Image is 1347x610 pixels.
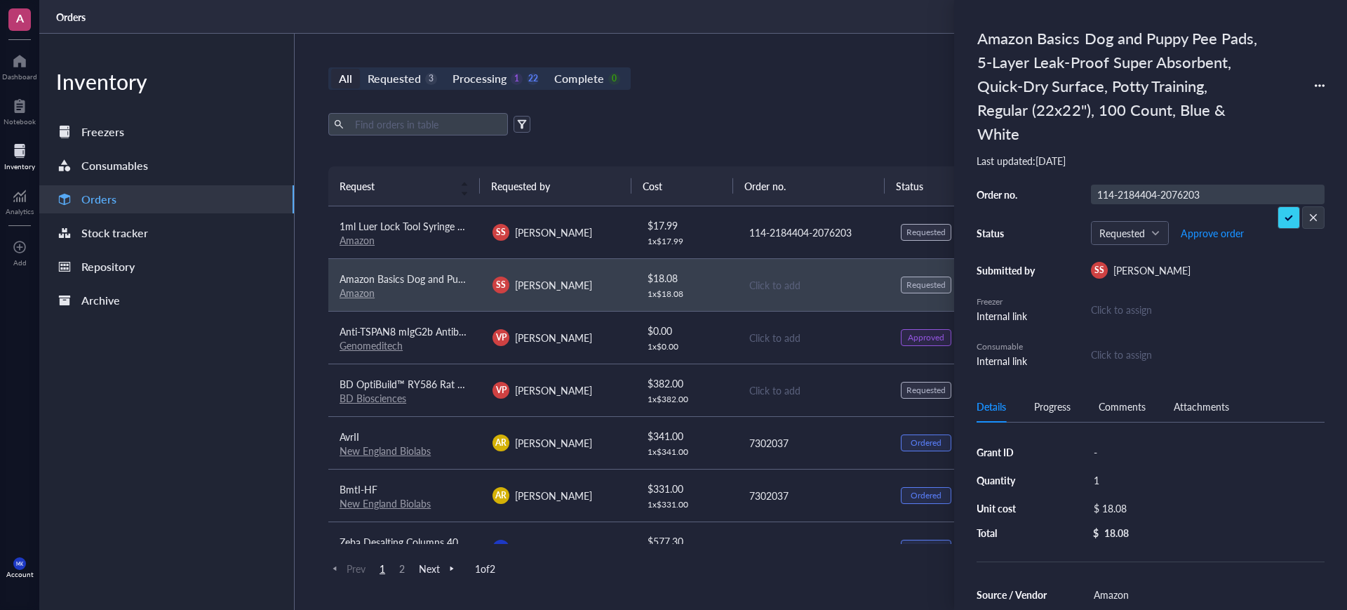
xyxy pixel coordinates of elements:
div: All [339,69,352,88]
div: Ordered [911,437,941,449]
span: 1 of 2 [475,562,495,575]
span: BmtI-HF [340,482,377,496]
div: Ordered [911,543,941,554]
div: 1 [1087,470,1325,490]
span: Request [340,178,452,194]
div: Unit cost [977,502,1048,515]
div: $ 17.99 [648,218,726,233]
a: Genomeditech [340,338,403,352]
div: 1 x $ 17.99 [648,236,726,247]
div: 1 x $ 341.00 [648,446,726,458]
span: Requested [1099,227,1158,239]
span: MK [16,561,23,566]
div: $ 18.08 [648,270,726,286]
td: 114-2184404-2076203 [737,206,890,259]
div: Total [977,526,1048,539]
th: Status [885,166,986,206]
a: Orders [39,185,294,213]
div: 1 x $ 331.00 [648,499,726,510]
div: $ 341.00 [648,428,726,444]
a: Archive [39,286,294,314]
div: Stock tracker [81,223,148,243]
div: Progress [1034,399,1071,414]
span: [PERSON_NAME] [515,225,592,239]
div: Consumables [81,156,148,175]
div: Requested [906,227,946,238]
div: Internal link [977,308,1040,324]
span: [PERSON_NAME] [515,489,592,503]
span: VP [496,331,507,344]
a: Notebook [4,95,36,126]
div: Click to add [749,383,878,398]
div: Archive [81,291,120,310]
a: Amazon [340,233,375,247]
div: Amazon [1087,585,1325,604]
div: Internal link [977,353,1040,369]
span: [PERSON_NAME] [515,541,592,555]
div: Click to add [749,330,878,345]
span: AR [495,489,507,502]
a: Stock tracker [39,219,294,247]
span: A [16,9,24,27]
div: 7302037 [749,488,878,503]
span: 1ml Luer Lock Tool Syringe with 27G Needle - Diameter 0.4mm/0.015Inch-Long 13mm/0.5Inch (100) [340,219,777,233]
span: JC [497,542,506,555]
a: Analytics [6,185,34,216]
div: Click to add [749,277,878,293]
a: Inventory [4,140,35,171]
a: Dashboard [2,50,37,81]
a: Freezers [39,118,294,146]
span: BD OptiBuild™ RY586 Rat Anti-Mouse TSPAN8 [340,377,547,391]
div: Approved [908,332,944,343]
div: 18.08 [1104,526,1129,539]
div: Details [977,399,1006,414]
div: 1 [511,73,523,85]
span: Zeba Desalting Columns 40K MWCO 10 mL [340,535,531,549]
span: Anti-TSPAN8 mIgG2b Antibody(Ts29.2) [340,324,508,338]
a: New England Biolabs [340,444,431,458]
div: 14648443 [749,541,878,556]
span: [PERSON_NAME] [1113,263,1191,277]
div: Account [6,570,34,578]
div: Consumable [977,340,1040,353]
span: AvrII [340,430,359,444]
th: Request [328,166,480,206]
div: Freezers [81,122,124,142]
div: Dashboard [2,72,37,81]
div: Requested [906,279,946,291]
div: Complete [554,69,603,88]
div: 114-2184404-2076203 [749,225,878,240]
div: Orders [81,190,116,209]
span: Approve order [1181,227,1244,239]
span: 2 [394,562,410,575]
div: Status [977,227,1040,239]
div: $ 18.08 [1087,498,1319,518]
div: Quantity [977,474,1048,486]
span: [PERSON_NAME] [515,331,592,345]
a: Orders [56,11,88,23]
input: Find orders in table [349,114,502,135]
div: 1 x $ 0.00 [648,341,726,352]
a: Consumables [39,152,294,180]
div: Freezer [977,296,1040,308]
div: Inventory [39,67,294,95]
div: Notebook [4,117,36,126]
div: $ 0.00 [648,323,726,338]
td: Click to add [737,364,890,416]
td: 7302037 [737,469,890,522]
div: Grant ID [977,446,1048,458]
div: Attachments [1174,399,1229,414]
a: Repository [39,253,294,281]
div: 22 [527,73,539,85]
th: Order no. [733,166,885,206]
div: segmented control [328,67,631,90]
div: Click to assign [1091,302,1325,317]
div: Order no. [977,188,1040,201]
button: Approve order [1180,222,1245,244]
div: 3 [425,73,437,85]
div: Repository [81,257,135,277]
span: Amazon Basics Dog and Puppy Pee Pads, 5-Layer Leak-Proof Super Absorbent, Quick-Dry Surface, Pott... [340,272,1019,286]
span: SS [496,279,506,291]
div: Click to assign [1091,347,1325,362]
div: 1 x $ 18.08 [648,289,726,300]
